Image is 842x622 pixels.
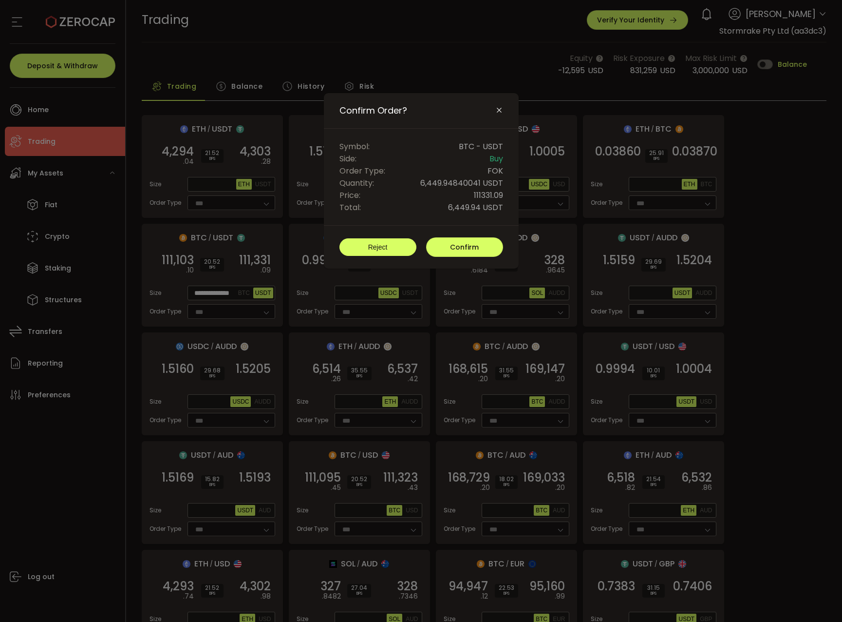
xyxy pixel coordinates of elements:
[487,165,503,177] span: FOK
[339,165,385,177] span: Order Type:
[324,93,519,269] div: Confirm Order?
[420,177,503,189] span: 6,449.94840041 USDT
[339,140,370,153] span: Symbol:
[459,140,503,153] span: BTC - USDT
[339,201,361,214] span: Total:
[368,243,388,251] span: Reject
[495,106,503,115] button: Close
[339,105,407,117] span: Confirm Order?
[489,153,503,165] span: Buy
[339,153,356,165] span: Side:
[339,177,374,189] span: Quantity:
[726,517,842,622] iframe: Chat Widget
[474,189,503,201] span: 111331.09
[450,242,479,252] span: Confirm
[339,189,360,201] span: Price:
[448,201,503,214] span: 6,449.94 USDT
[339,238,416,256] button: Reject
[426,237,503,257] button: Confirm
